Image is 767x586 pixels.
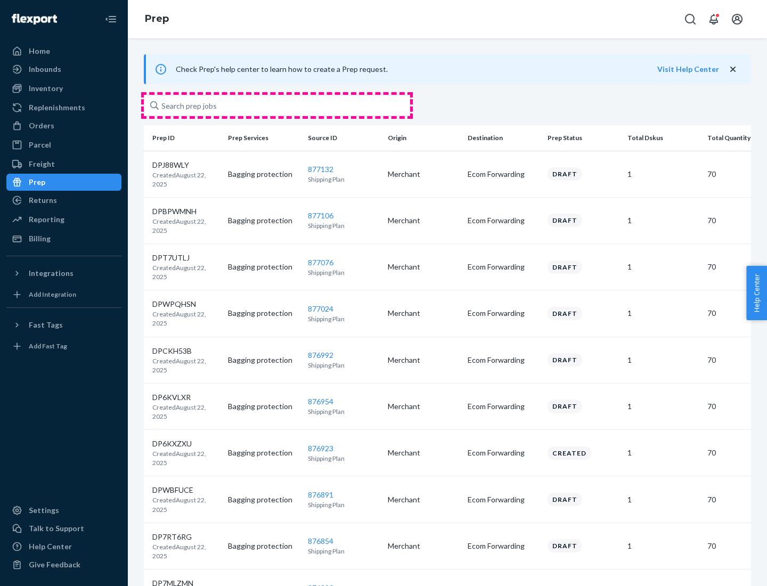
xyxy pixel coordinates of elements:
a: 877076 [308,258,333,267]
a: 876923 [308,444,333,453]
p: 1 [627,308,699,319]
p: Created August 22, 2025 [152,170,219,189]
p: Bagging protection [228,447,299,458]
p: DP6KVLXR [152,392,219,403]
div: Draft [548,493,582,506]
p: DPWBFUCE [152,485,219,495]
p: Created August 22, 2025 [152,403,219,421]
p: Ecom Forwarding [468,262,539,272]
a: Freight [6,156,121,173]
div: Reporting [29,214,64,225]
div: Orders [29,120,54,131]
div: Home [29,46,50,56]
div: Add Integration [29,290,76,299]
p: Merchant [388,169,459,180]
a: Add Fast Tag [6,338,121,355]
p: Bagging protection [228,262,299,272]
div: Fast Tags [29,320,63,330]
p: Ecom Forwarding [468,169,539,180]
p: Shipping Plan [308,500,379,509]
div: Inventory [29,83,63,94]
a: 877132 [308,165,333,174]
th: Destination [463,125,543,151]
a: Inbounds [6,61,121,78]
span: Check Prep's help center to learn how to create a Prep request. [176,64,388,74]
p: Created August 22, 2025 [152,310,219,328]
button: Open Search Box [680,9,701,30]
p: Created August 22, 2025 [152,542,219,560]
button: Close Navigation [100,9,121,30]
div: Inbounds [29,64,61,75]
p: Ecom Forwarding [468,447,539,458]
th: Prep Status [543,125,623,151]
p: Bagging protection [228,215,299,226]
p: 1 [627,355,699,365]
div: Created [548,446,591,460]
a: Inventory [6,80,121,97]
button: close [728,64,738,75]
p: Bagging protection [228,169,299,180]
div: Help Center [29,541,72,552]
p: Ecom Forwarding [468,355,539,365]
img: Flexport logo [12,14,57,25]
button: Visit Help Center [657,64,719,75]
a: Settings [6,502,121,519]
a: Returns [6,192,121,209]
p: 1 [627,169,699,180]
a: 876891 [308,490,333,499]
div: Integrations [29,268,74,279]
p: Ecom Forwarding [468,401,539,412]
div: Replenishments [29,102,85,113]
p: Merchant [388,401,459,412]
th: Total Dskus [623,125,703,151]
p: DP7RT6RG [152,532,219,542]
div: Add Fast Tag [29,341,67,351]
button: Fast Tags [6,316,121,333]
p: Bagging protection [228,541,299,551]
p: DPBPWMNH [152,206,219,217]
p: Shipping Plan [308,175,379,184]
a: 877106 [308,211,333,220]
p: Merchant [388,447,459,458]
p: Ecom Forwarding [468,308,539,319]
p: Shipping Plan [308,314,379,323]
div: Draft [548,539,582,552]
p: 1 [627,447,699,458]
p: 1 [627,541,699,551]
a: Talk to Support [6,520,121,537]
p: Shipping Plan [308,221,379,230]
button: Open account menu [727,9,748,30]
p: Merchant [388,494,459,505]
a: Home [6,43,121,60]
p: Bagging protection [228,308,299,319]
button: Help Center [746,266,767,320]
p: Shipping Plan [308,407,379,416]
p: Ecom Forwarding [468,494,539,505]
th: Prep ID [144,125,224,151]
p: Created August 22, 2025 [152,449,219,467]
a: Orders [6,117,121,134]
div: Returns [29,195,57,206]
a: Add Integration [6,286,121,303]
p: Ecom Forwarding [468,215,539,226]
div: Draft [548,400,582,413]
div: Draft [548,261,582,274]
p: Created August 22, 2025 [152,263,219,281]
a: Prep [6,174,121,191]
p: DPCKH53B [152,346,219,356]
p: Shipping Plan [308,361,379,370]
a: 876854 [308,536,333,546]
p: Merchant [388,541,459,551]
button: Integrations [6,265,121,282]
ol: breadcrumbs [136,4,177,35]
p: DPT7UTLJ [152,253,219,263]
p: Ecom Forwarding [468,541,539,551]
div: Prep [29,177,45,188]
div: Draft [548,353,582,367]
p: Merchant [388,355,459,365]
div: Talk to Support [29,523,84,534]
p: 1 [627,401,699,412]
button: Give Feedback [6,556,121,573]
a: Parcel [6,136,121,153]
